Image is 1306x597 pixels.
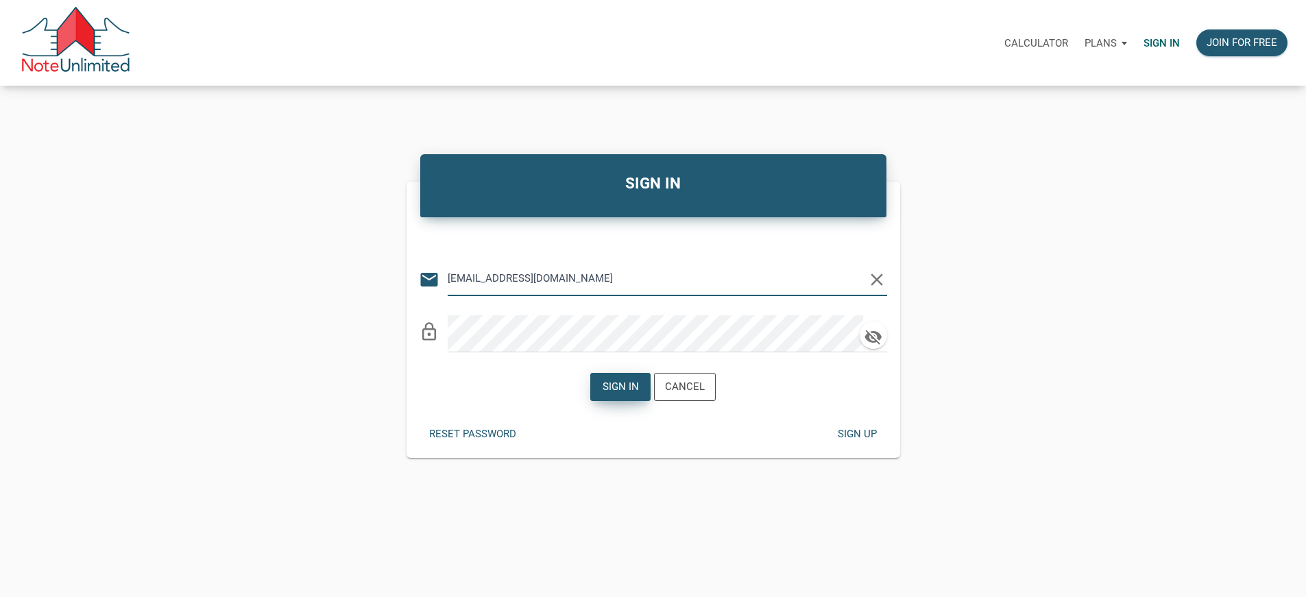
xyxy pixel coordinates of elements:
[1004,37,1068,49] p: Calculator
[1196,29,1287,56] button: Join for free
[1144,37,1180,49] p: Sign in
[419,269,439,290] i: email
[1135,21,1188,64] a: Sign in
[1188,21,1296,64] a: Join for free
[665,379,705,395] div: Cancel
[603,379,639,395] div: Sign in
[837,426,876,442] div: Sign up
[590,373,651,401] button: Sign in
[419,421,527,448] button: Reset password
[21,7,131,79] img: NoteUnlimited
[867,269,887,290] i: clear
[827,421,887,448] button: Sign up
[448,263,867,294] input: Email
[1085,37,1117,49] p: Plans
[1076,23,1135,64] button: Plans
[996,21,1076,64] a: Calculator
[654,373,716,401] button: Cancel
[431,172,876,195] h4: SIGN IN
[419,321,439,342] i: lock_outline
[1076,21,1135,64] a: Plans
[429,426,516,442] div: Reset password
[1207,35,1277,51] div: Join for free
